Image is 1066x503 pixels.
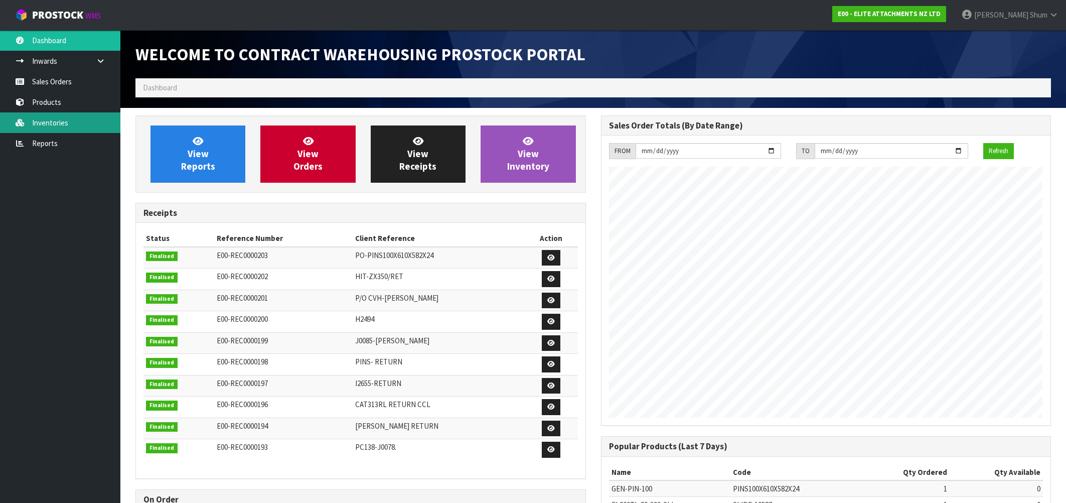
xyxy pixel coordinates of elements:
[355,314,374,324] span: H2494
[609,442,1043,451] h3: Popular Products (Last 7 Days)
[217,250,268,260] span: E00-REC0000203
[730,464,860,480] th: Code
[355,442,396,452] span: PC138-J0078.
[146,401,178,411] span: Finalised
[355,400,430,409] span: CAT313RL RETURN CCL
[146,252,178,262] span: Finalised
[355,293,438,303] span: P/O CVH-[PERSON_NAME]
[146,358,178,368] span: Finalised
[135,44,585,65] span: Welcome to Contract Warehousing ProStock Portal
[796,143,815,159] div: TO
[181,135,215,173] span: View Reports
[217,442,268,452] span: E00-REC0000193
[355,336,429,345] span: J0085-[PERSON_NAME]
[353,230,524,246] th: Client Reference
[609,143,636,159] div: FROM
[371,125,466,183] a: ViewReceipts
[143,208,578,218] h3: Receipts
[146,337,178,347] span: Finalised
[974,10,1028,20] span: [PERSON_NAME]
[217,357,268,366] span: E00-REC0000198
[524,230,578,246] th: Action
[146,422,178,432] span: Finalised
[146,380,178,390] span: Finalised
[838,10,941,18] strong: E00 - ELITE ATTACHMENTS NZ LTD
[217,400,268,409] span: E00-REC0000196
[150,125,245,183] a: ViewReports
[860,480,950,497] td: 1
[399,135,436,173] span: View Receipts
[355,357,402,366] span: PINS- RETURN
[730,480,860,497] td: PINS100X610X582X24
[146,315,178,325] span: Finalised
[355,421,438,431] span: [PERSON_NAME] RETURN
[609,480,730,497] td: GEN-PIN-100
[217,293,268,303] span: E00-REC0000201
[609,121,1043,131] h3: Sales Order Totals (By Date Range)
[214,230,353,246] th: Reference Number
[355,272,403,281] span: HIT-ZX350/RET
[260,125,355,183] a: ViewOrders
[15,9,28,21] img: cube-alt.png
[507,135,549,173] span: View Inventory
[950,464,1043,480] th: Qty Available
[143,83,177,92] span: Dashboard
[217,314,268,324] span: E00-REC0000200
[355,250,433,260] span: PO-PINS100X610X582X24
[32,9,83,22] span: ProStock
[860,464,950,480] th: Qty Ordered
[217,379,268,388] span: E00-REC0000197
[609,464,730,480] th: Name
[146,294,178,304] span: Finalised
[85,11,101,21] small: WMS
[146,273,178,283] span: Finalised
[146,443,178,453] span: Finalised
[217,336,268,345] span: E00-REC0000199
[950,480,1043,497] td: 0
[217,272,268,281] span: E00-REC0000202
[143,230,214,246] th: Status
[217,421,268,431] span: E00-REC0000194
[983,143,1014,159] button: Refresh
[293,135,323,173] span: View Orders
[481,125,575,183] a: ViewInventory
[355,379,401,388] span: I2655-RETURN
[1030,10,1047,20] span: Shum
